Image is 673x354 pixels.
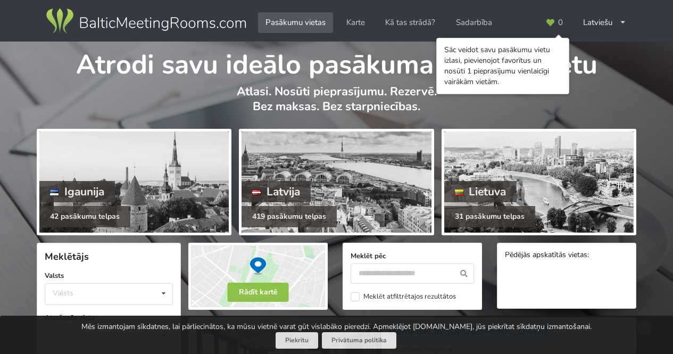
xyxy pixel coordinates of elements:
[258,12,333,33] a: Pasākumu vietas
[37,42,636,82] h1: Atrodi savu ideālo pasākuma norises vietu
[37,129,231,235] a: Igaunija 42 pasākumu telpas
[45,250,89,263] span: Meklētājs
[228,283,289,302] button: Rādīt kartē
[351,251,474,261] label: Meklēt pēc
[576,12,634,33] div: Latviešu
[322,332,396,349] a: Privātuma politika
[444,206,535,227] div: 31 pasākumu telpas
[444,181,517,202] div: Lietuva
[45,270,173,281] label: Valsts
[37,84,636,125] p: Atlasi. Nosūti pieprasījumu. Rezervē. Bez maksas. Bez starpniecības.
[39,206,130,227] div: 42 pasākumu telpas
[53,289,73,298] div: Valsts
[242,181,311,202] div: Latvija
[242,206,337,227] div: 419 pasākumu telpas
[505,251,628,261] div: Pēdējās apskatītās vietas:
[558,19,563,27] span: 0
[378,12,443,33] a: Kā tas strādā?
[44,6,248,36] img: Baltic Meeting Rooms
[39,181,115,202] div: Igaunija
[276,332,318,349] button: Piekrītu
[45,312,173,323] label: Atrašanās vieta
[444,45,561,87] div: Sāc veidot savu pasākumu vietu izlasi, pievienojot favorītus un nosūti 1 pieprasījumu vienlaicīgi...
[351,292,456,301] label: Meklēt atfiltrētajos rezultātos
[188,243,328,310] img: Rādīt kartē
[339,12,372,33] a: Karte
[448,12,500,33] a: Sadarbība
[442,129,636,235] a: Lietuva 31 pasākumu telpas
[239,129,434,235] a: Latvija 419 pasākumu telpas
